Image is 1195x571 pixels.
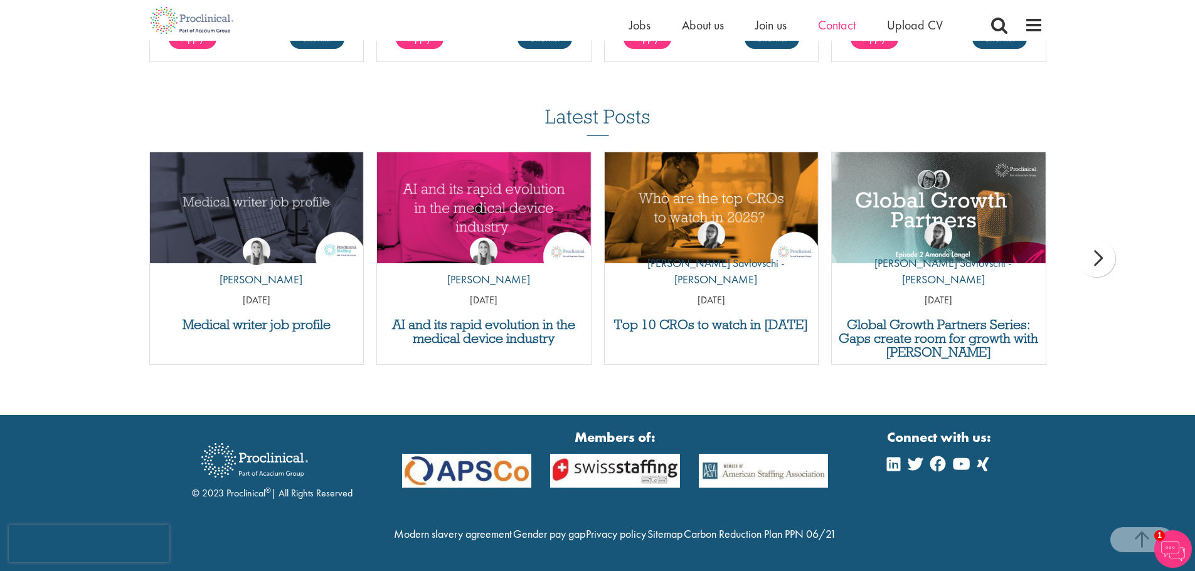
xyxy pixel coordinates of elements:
[684,526,836,541] a: Carbon Reduction Plan PPN 06/21
[698,221,725,249] img: Theodora Savlovschi - Wicks
[470,238,497,265] img: Hannah Burke
[383,318,585,345] a: AI and its rapid evolution in the medical device industry
[210,238,302,294] a: Hannah Burke [PERSON_NAME]
[647,526,682,541] a: Sitemap
[243,238,270,265] img: Hannah Burke
[377,293,591,308] p: [DATE]
[150,293,364,308] p: [DATE]
[265,485,271,495] sup: ®
[838,318,1039,359] a: Global Growth Partners Series: Gaps create room for growth with [PERSON_NAME]
[377,152,591,263] a: Link to a post
[832,152,1046,263] a: Link to a post
[605,152,819,263] a: Link to a post
[887,427,994,447] strong: Connect with us:
[605,293,819,308] p: [DATE]
[393,454,541,488] img: APSCo
[545,106,651,136] h3: Latest Posts
[438,271,530,288] p: [PERSON_NAME]
[818,17,856,33] a: Contact
[377,152,591,263] img: AI and Its Impact on the Medical Device Industry | Proclinical
[605,152,819,263] img: Top 10 CROs 2025 | Proclinical
[586,526,646,541] a: Privacy policy
[1154,530,1165,541] span: 1
[925,221,952,249] img: Theodora Savlovschi - Wicks
[832,293,1046,308] p: [DATE]
[394,526,512,541] a: Modern slavery agreement
[9,525,169,562] iframe: reCAPTCHA
[513,526,585,541] a: Gender pay gap
[150,152,364,263] img: Medical writer job profile
[832,255,1046,287] p: [PERSON_NAME] Savlovschi - [PERSON_NAME]
[605,255,819,287] p: [PERSON_NAME] Savlovschi - [PERSON_NAME]
[210,271,302,288] p: [PERSON_NAME]
[605,221,819,293] a: Theodora Savlovschi - Wicks [PERSON_NAME] Savlovschi - [PERSON_NAME]
[438,238,530,294] a: Hannah Burke [PERSON_NAME]
[192,434,317,486] img: Proclinical Recruitment
[887,17,943,33] a: Upload CV
[682,17,724,33] a: About us
[1154,530,1192,568] img: Chatbot
[629,17,651,33] a: Jobs
[192,434,353,501] div: © 2023 Proclinical | All Rights Reserved
[755,17,787,33] a: Join us
[689,454,838,488] img: APSCo
[402,427,829,447] strong: Members of:
[156,318,358,332] a: Medical writer job profile
[832,221,1046,293] a: Theodora Savlovschi - Wicks [PERSON_NAME] Savlovschi - [PERSON_NAME]
[611,318,812,332] a: Top 10 CROs to watch in [DATE]
[541,454,689,488] img: APSCo
[150,152,364,263] a: Link to a post
[1078,239,1115,277] div: next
